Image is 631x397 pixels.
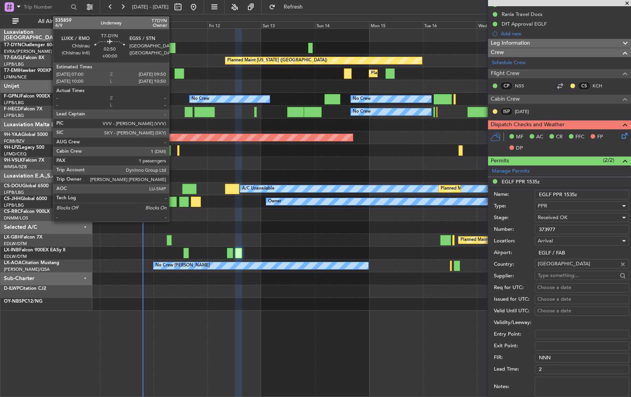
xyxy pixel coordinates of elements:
div: Tue 16 [423,21,477,28]
label: FIR: [494,354,535,362]
a: FCBB/BZV [4,138,24,144]
span: LX-INB [4,248,19,252]
span: FFC [575,133,584,141]
span: DP [516,145,523,152]
div: Sun 14 [315,21,369,28]
div: Thu 11 [153,21,207,28]
a: LFMN/NCE [4,74,27,80]
span: T7-EMI [4,68,19,73]
span: Refresh [277,4,310,10]
a: OY-NBSPC12/NG [4,299,42,304]
span: CS-JHH [4,197,21,201]
a: 9H-YAAGlobal 5000 [4,132,48,137]
a: LX-AOACitation Mustang [4,261,59,265]
a: NSS [515,82,532,89]
span: Flight Crew [491,69,519,78]
input: Type something... [538,270,617,281]
a: KCH [593,82,610,89]
div: Choose a date [537,284,626,292]
div: CS [578,82,591,90]
div: A/C Unavailable [242,183,274,195]
div: Choose a date [537,307,626,315]
a: LFPB/LBG [4,113,24,118]
label: Stage: [494,214,535,222]
a: LFPB/LBG [4,100,24,106]
label: Lead Time: [494,366,535,373]
a: 9H-LPZLegacy 500 [4,145,44,150]
div: CP [500,82,513,90]
span: T7-EAGL [4,56,23,60]
span: F-GPNJ [4,94,21,99]
div: Planned Maint [GEOGRAPHIC_DATA] ([GEOGRAPHIC_DATA]) [441,183,563,195]
span: LX-AOA [4,261,22,265]
a: T7-EMIHawker 900XP [4,68,51,73]
span: CS-RRC [4,209,21,214]
span: All Aircraft [20,19,82,24]
a: [PERSON_NAME]/QSA [4,266,50,272]
div: No Crew [353,93,371,105]
span: Received OK [538,214,567,221]
a: T7-DYNChallenger 604 [4,43,55,47]
a: T7-EAGLFalcon 8X [4,56,44,60]
div: Owner [268,196,281,207]
a: LFPB/LBG [4,202,24,208]
input: Type something... [538,258,617,270]
a: EDLW/DTM [4,254,27,259]
span: OY-NBS [4,299,22,304]
button: All Aircraft [9,15,84,28]
input: Trip Number [24,1,68,13]
div: Wed 17 [477,21,531,28]
div: No Crew [PERSON_NAME] [155,260,210,272]
a: [DATE] [515,108,532,115]
span: CR [556,133,563,141]
span: Leg Information [491,39,530,48]
a: EDLW/DTM [4,241,27,247]
a: LX-INBFalcon 900EX EASy II [4,248,65,252]
label: Country: [494,261,535,268]
span: AC [536,133,543,141]
div: DfT Approval EGLF [502,21,547,27]
div: Rania Travel Docs [502,11,542,17]
label: Entry Point: [494,331,535,338]
span: F-HECD [4,107,21,111]
span: Cabin Crew [491,95,520,104]
div: Sat 13 [261,21,315,28]
span: CS-DOU [4,184,22,188]
span: Crew [491,48,504,57]
label: Req for UTC: [494,284,535,292]
a: LFPB/LBG [4,61,24,67]
label: Location: [494,237,535,245]
a: 9H-VSLKFalcon 7X [4,158,44,163]
div: ISP [500,107,513,116]
span: 9H-VSLK [4,158,23,163]
div: Planned Maint [GEOGRAPHIC_DATA] [371,68,445,79]
span: 9H-YAA [4,132,21,137]
a: WMSA/SZB [4,164,27,170]
label: Supplier: [494,272,535,280]
a: D-ILWPCitation CJ2 [4,286,46,291]
a: CS-RRCFalcon 900LX [4,209,50,214]
span: LX-GBH [4,235,21,240]
span: Permits [491,157,509,165]
a: Manage Permits [492,167,530,175]
a: LX-GBHFalcon 7X [4,235,42,240]
span: MF [516,133,523,141]
a: EVRA/[PERSON_NAME] [4,49,52,54]
span: (2/2) [603,156,614,164]
label: Notes: [494,383,535,391]
label: Validity/Leeway: [494,319,535,327]
a: Schedule Crew [492,59,526,67]
span: T7-DYN [4,43,21,47]
div: Mon 15 [369,21,423,28]
div: [DATE] [94,16,107,22]
div: Add new [501,30,627,37]
input: NNN [535,353,629,362]
a: DNMM/LOS [4,215,28,221]
label: Number: [494,226,535,233]
div: Wed 10 [100,21,154,28]
a: F-HECDFalcon 7X [4,107,42,111]
span: Arrival [538,237,553,244]
span: [DATE] - [DATE] [132,3,169,10]
div: Fri 12 [207,21,261,28]
div: Planned Maint [US_STATE] ([GEOGRAPHIC_DATA]) [227,55,327,66]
